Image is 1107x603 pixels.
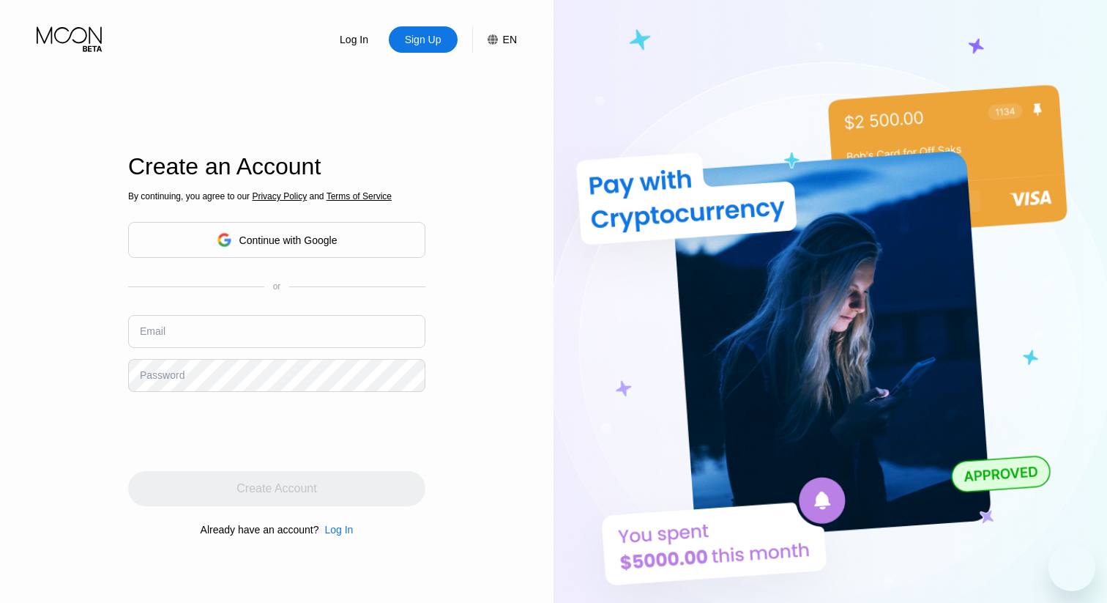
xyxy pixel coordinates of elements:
[389,26,458,53] div: Sign Up
[327,191,392,201] span: Terms of Service
[503,34,517,45] div: EN
[273,281,281,292] div: or
[318,524,353,536] div: Log In
[128,153,425,180] div: Create an Account
[252,191,307,201] span: Privacy Policy
[320,26,389,53] div: Log In
[140,369,184,381] div: Password
[472,26,517,53] div: EN
[338,32,370,47] div: Log In
[128,191,425,201] div: By continuing, you agree to our
[128,222,425,258] div: Continue with Google
[128,403,351,460] iframe: reCAPTCHA
[140,325,165,337] div: Email
[1048,544,1095,591] iframe: 启动消息传送窗口的按钮
[307,191,327,201] span: and
[324,524,353,536] div: Log In
[201,524,319,536] div: Already have an account?
[239,234,338,246] div: Continue with Google
[403,32,443,47] div: Sign Up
